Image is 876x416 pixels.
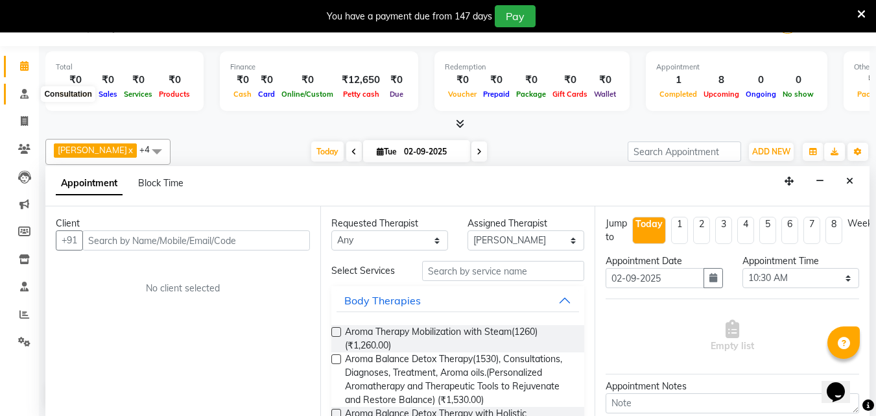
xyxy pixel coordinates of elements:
div: Finance [230,62,408,73]
div: ₹0 [549,73,591,88]
span: Sales [95,90,121,99]
span: Prepaid [480,90,513,99]
li: 8 [825,217,842,244]
span: ADD NEW [752,147,790,156]
span: Voucher [445,90,480,99]
span: Ongoing [742,90,779,99]
div: Select Services [322,264,412,278]
div: Requested Therapist [331,217,448,230]
span: Wallet [591,90,619,99]
div: ₹0 [56,73,95,88]
input: yyyy-mm-dd [606,268,704,288]
div: ₹0 [95,73,121,88]
li: 3 [715,217,732,244]
span: Services [121,90,156,99]
div: Jump to [606,217,627,244]
span: Online/Custom [278,90,337,99]
div: ₹0 [230,73,255,88]
span: No show [779,90,817,99]
span: Cash [230,90,255,99]
span: Appointment [56,172,123,195]
span: Tue [373,147,400,156]
div: Appointment [656,62,817,73]
button: ADD NEW [749,143,794,161]
div: 8 [700,73,742,88]
div: 0 [742,73,779,88]
button: Body Therapies [337,289,580,312]
div: No client selected [87,282,279,295]
div: Body Therapies [344,293,421,308]
span: Due [386,90,407,99]
div: ₹0 [385,73,408,88]
input: Search by Name/Mobile/Email/Code [82,230,310,251]
span: Products [156,90,193,99]
div: ₹0 [121,73,156,88]
input: 2025-09-02 [400,142,465,162]
li: 7 [803,217,820,244]
button: Close [840,171,859,191]
span: +4 [139,144,160,154]
div: ₹0 [156,73,193,88]
span: [PERSON_NAME] [58,145,127,155]
li: 2 [693,217,710,244]
div: Redemption [445,62,619,73]
div: Total [56,62,193,73]
li: 6 [781,217,798,244]
span: Gift Cards [549,90,591,99]
span: Upcoming [700,90,742,99]
div: Appointment Time [742,254,859,268]
iframe: chat widget [822,364,863,403]
button: Pay [495,5,536,27]
span: Completed [656,90,700,99]
div: Appointment Date [606,254,722,268]
span: Block Time [138,177,183,189]
button: +91 [56,230,83,251]
div: Consultation [41,86,95,102]
li: 5 [759,217,776,244]
span: Today [311,141,344,162]
span: Package [513,90,549,99]
div: Client [56,217,310,230]
li: 1 [671,217,688,244]
div: ₹0 [513,73,549,88]
div: You have a payment due from 147 days [327,10,492,23]
div: ₹0 [445,73,480,88]
input: Search Appointment [628,141,741,162]
div: 1 [656,73,700,88]
div: ₹0 [480,73,513,88]
div: ₹0 [255,73,278,88]
span: Card [255,90,278,99]
div: Appointment Notes [606,380,859,393]
span: Aroma Therapy Mobilization with Steam(1260) (₹1,260.00) [345,325,574,352]
div: ₹0 [278,73,337,88]
div: Today [635,217,663,231]
div: ₹12,650 [337,73,385,88]
li: 4 [737,217,754,244]
div: ₹0 [591,73,619,88]
div: Assigned Therapist [468,217,584,230]
span: Petty cash [340,90,383,99]
span: Aroma Balance Detox Therapy(1530), Consultations, Diagnoses, Treatment, Aroma oils.(Personalized ... [345,352,574,407]
input: Search by service name [422,261,584,281]
div: 0 [779,73,817,88]
span: Empty list [711,320,754,353]
a: x [127,145,133,155]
